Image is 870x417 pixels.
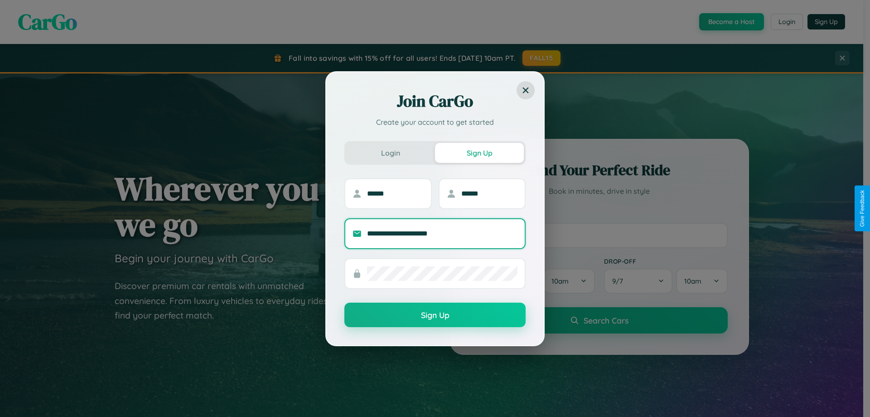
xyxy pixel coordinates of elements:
button: Login [346,143,435,163]
div: Give Feedback [859,190,865,227]
h2: Join CarGo [344,90,526,112]
button: Sign Up [435,143,524,163]
button: Sign Up [344,303,526,327]
p: Create your account to get started [344,117,526,128]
